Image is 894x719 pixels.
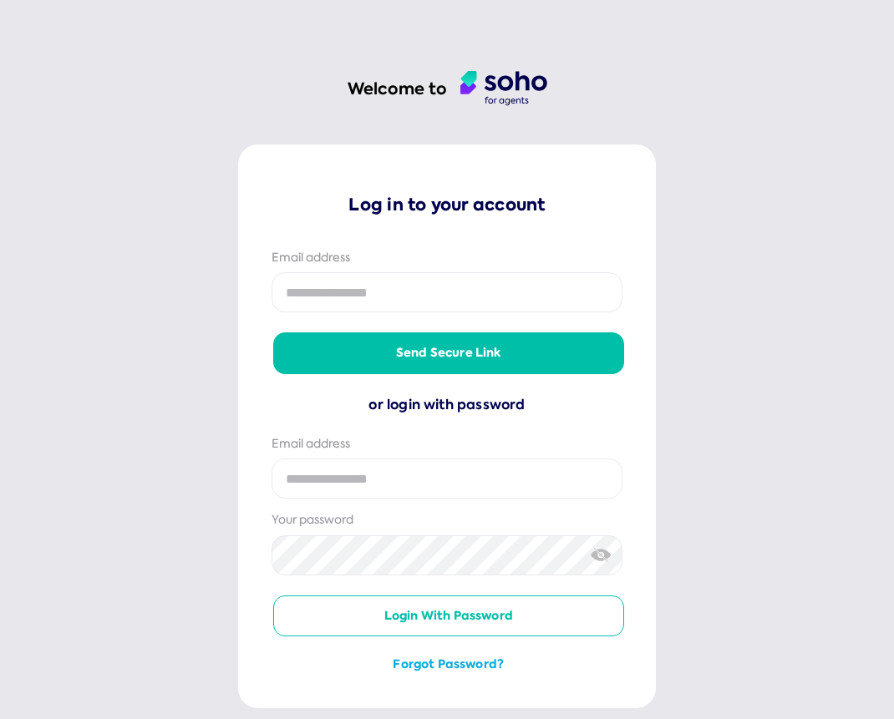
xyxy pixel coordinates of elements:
div: Email address [272,436,622,453]
div: or login with password [272,394,622,416]
div: Your password [272,512,622,529]
div: Email address [272,250,622,266]
h1: Welcome to [348,78,447,100]
button: Login with password [273,595,624,637]
p: Log in to your account [272,193,622,216]
img: eye-crossed.svg [591,546,612,564]
img: agent logo [460,71,547,106]
button: Forgot password? [273,656,624,673]
button: Send secure link [273,332,624,374]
